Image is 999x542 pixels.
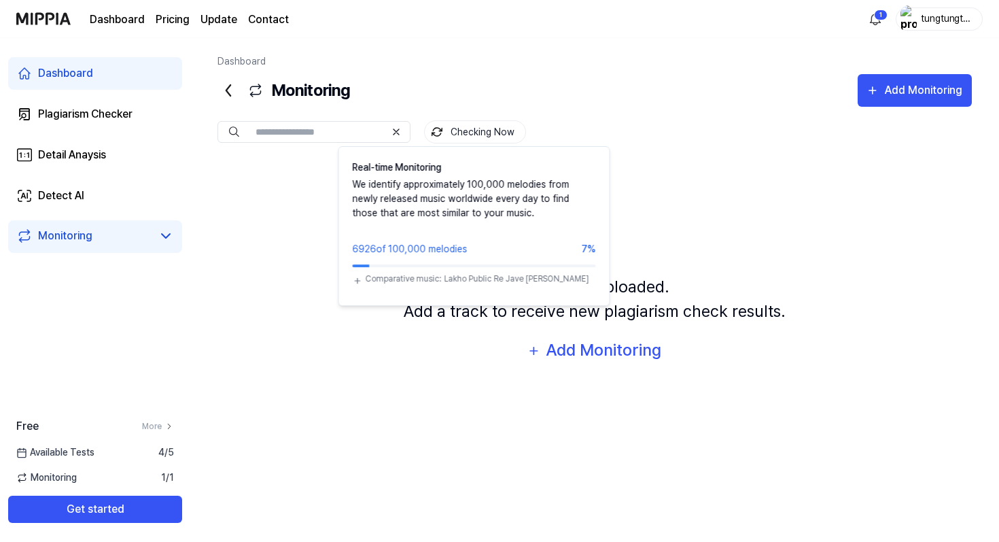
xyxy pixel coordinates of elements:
div: 6926 of 100,000 melodies [353,242,468,256]
a: Contact [248,12,289,28]
a: Plagiarism Checker [8,98,182,131]
div: We identify approximately 100,000 melodies from newly released music worldwide every day to find ... [353,177,596,220]
a: Update [200,12,237,28]
button: 알림1 [864,8,886,30]
div: Detect AI [38,188,84,204]
span: Free [16,418,39,435]
button: Checking Now [424,120,526,143]
span: Monitoring [16,471,77,485]
a: Dashboard [217,56,266,67]
button: profiletungtungtungsahur [896,7,983,31]
div: Monitoring [38,228,92,244]
img: Search [229,126,239,137]
a: Detect AI [8,180,182,212]
div: Real-time Monitoring [353,160,596,175]
div: Add Monitoring [545,337,663,363]
a: Detail Anaysis [8,139,182,171]
div: Detail Anaysis [38,147,106,163]
div: Comparative music: [365,273,441,289]
div: 1 [874,10,888,20]
button: Add Monitoring [858,74,972,107]
span: Available Tests [16,445,94,460]
div: Dashboard [38,65,93,82]
div: Add Monitoring [883,82,964,99]
div: Lakho Public Re Jave [PERSON_NAME] [444,273,595,289]
a: Pricing [156,12,190,28]
a: Dashboard [8,57,182,90]
img: 알림 [867,11,883,27]
a: Monitoring [16,228,152,244]
span: 1 / 1 [161,471,174,485]
a: Dashboard [90,12,145,28]
img: profile [900,5,917,33]
div: Monitoring [217,74,350,107]
button: Get started [8,496,182,523]
div: 7% [582,242,596,256]
a: More [142,420,174,433]
div: Plagiarism Checker [38,106,133,122]
button: Add Monitoring [519,335,671,367]
span: 4 / 5 [158,445,174,460]
img: monitoring Icon [432,126,442,137]
div: tungtungtungsahur [921,11,974,26]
